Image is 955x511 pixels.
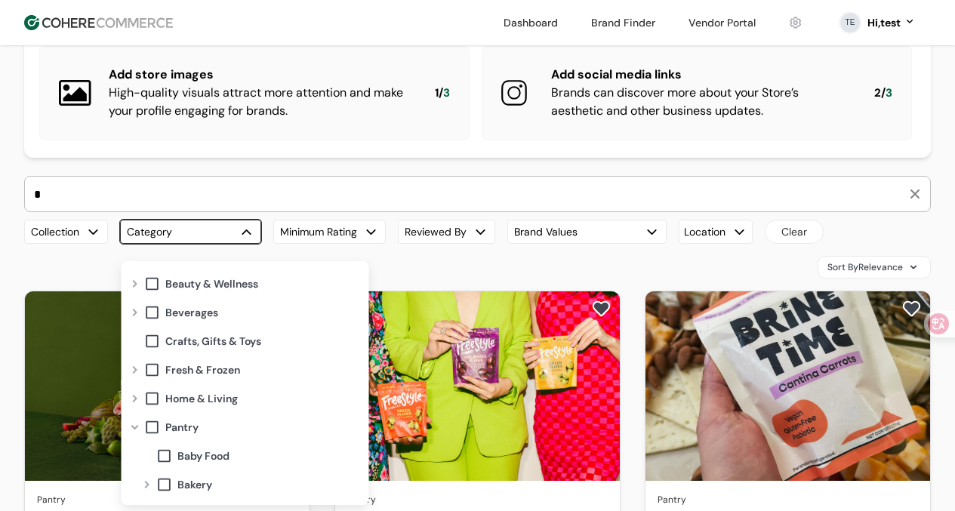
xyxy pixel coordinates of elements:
svg: 0 percent [839,11,861,34]
span: Bakery [177,477,212,493]
div: Add social media links [551,66,850,84]
span: Beauty & Wellness [165,276,258,292]
span: / [439,85,443,102]
div: Expand [126,392,144,405]
div: Add store images [109,66,411,84]
span: Baby Food [177,448,230,464]
button: Hi,test [867,15,916,31]
span: Beverages [165,305,218,321]
span: 1 [435,85,439,102]
span: Fresh & Frozen [165,362,240,378]
div: Hi, test [867,15,901,31]
div: Expand [126,364,144,376]
div: Expand [126,278,144,290]
div: Brands can discover more about your Store’s aesthetic and other business updates. [551,84,850,120]
button: add to favorite [589,297,614,320]
div: Expand [138,479,156,491]
div: Collapse [126,421,144,433]
div: High-quality visuals attract more attention and make your profile engaging for brands. [109,84,411,120]
span: Home & Living [165,391,238,407]
button: Clear [765,220,824,244]
span: Crafts, Gifts & Toys [165,334,261,349]
span: Pantry [165,420,199,436]
span: Sort By Relevance [827,260,903,274]
span: 2 [874,85,881,102]
div: Expand [126,306,144,319]
span: 3 [443,85,450,102]
span: 3 [886,85,892,102]
img: Cohere Logo [24,15,173,30]
span: / [881,85,886,102]
button: add to favorite [899,297,924,320]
